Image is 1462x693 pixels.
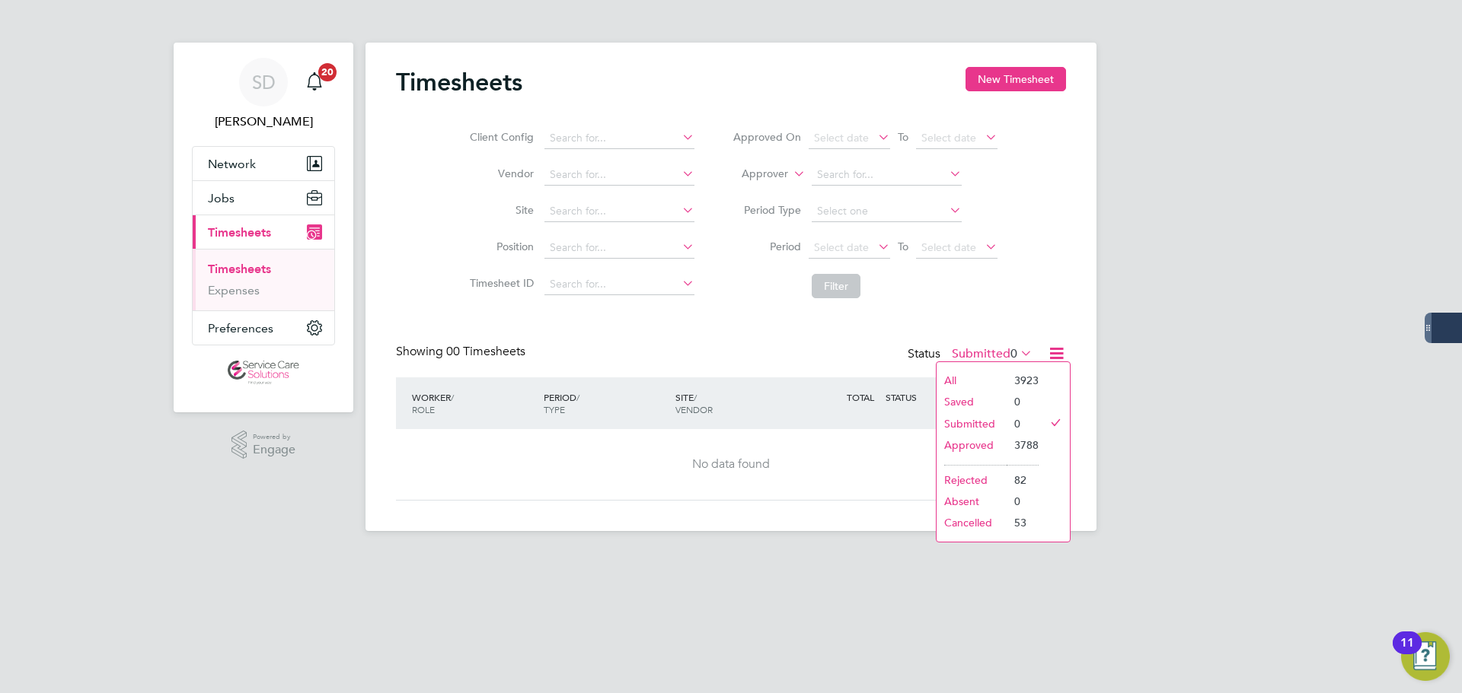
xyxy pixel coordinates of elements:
button: Timesheets [193,215,334,249]
li: 3788 [1007,434,1039,456]
a: SD[PERSON_NAME] [192,58,335,131]
label: Site [465,203,534,217]
li: Rejected [937,469,1007,491]
div: WORKER [408,383,540,423]
li: Cancelled [937,512,1007,533]
div: No data found [411,456,1051,472]
input: Select one [812,201,962,222]
label: Approver [720,167,788,182]
label: Submitted [952,346,1033,361]
label: Approved On [733,130,801,144]
span: Select date [814,131,869,145]
button: Open Resource Center, 11 new notifications [1401,632,1450,681]
div: Status [908,344,1036,365]
span: To [893,237,913,256]
div: SITE [672,383,803,423]
li: Submitted [937,413,1007,434]
span: Jobs [208,191,235,205]
div: STATUS [882,383,961,411]
span: SD [252,72,276,92]
input: Search for... [544,201,694,222]
label: Period [733,240,801,253]
span: Select date [814,240,869,254]
a: Go to home page [192,361,335,385]
input: Search for... [812,164,962,186]
span: TOTAL [847,391,874,403]
span: Select date [921,131,976,145]
button: Jobs [193,181,334,215]
span: TYPE [544,403,565,415]
span: Network [208,157,256,171]
span: Timesheets [208,225,271,240]
input: Search for... [544,128,694,149]
a: Powered byEngage [231,431,296,459]
img: servicecare-logo-retina.png [228,361,299,385]
div: Showing [396,344,528,360]
li: Absent [937,491,1007,512]
button: Network [193,147,334,180]
li: 0 [1007,491,1039,512]
div: Timesheets [193,249,334,310]
span: To [893,127,913,147]
h2: Timesheets [396,67,522,97]
li: 3923 [1007,370,1039,391]
li: 0 [1007,413,1039,434]
label: Timesheet ID [465,276,534,290]
div: PERIOD [540,383,672,423]
button: Filter [812,274,860,298]
span: 0 [1010,346,1017,361]
label: Client Config [465,130,534,144]
span: Powered by [253,431,295,443]
span: Select date [921,240,976,254]
button: Preferences [193,311,334,345]
li: 0 [1007,391,1039,412]
label: Period Type [733,203,801,217]
span: Engage [253,443,295,456]
nav: Main navigation [174,43,353,412]
span: / [576,391,579,403]
input: Search for... [544,164,694,186]
li: Saved [937,391,1007,412]
span: Samantha Dix [192,113,335,131]
div: 11 [1400,643,1414,663]
button: New Timesheet [966,67,1066,91]
span: ROLE [412,403,435,415]
input: Search for... [544,274,694,295]
label: Vendor [465,167,534,180]
span: / [451,391,454,403]
span: 20 [318,63,337,81]
input: Search for... [544,237,694,259]
li: All [937,370,1007,391]
a: Expenses [208,283,260,297]
span: / [694,391,697,403]
li: 82 [1007,469,1039,491]
span: Preferences [208,321,273,335]
a: Timesheets [208,262,271,276]
a: 20 [299,58,330,106]
label: Position [465,240,534,253]
li: Approved [937,434,1007,456]
li: 53 [1007,512,1039,533]
span: VENDOR [675,403,713,415]
span: 00 Timesheets [446,344,525,359]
